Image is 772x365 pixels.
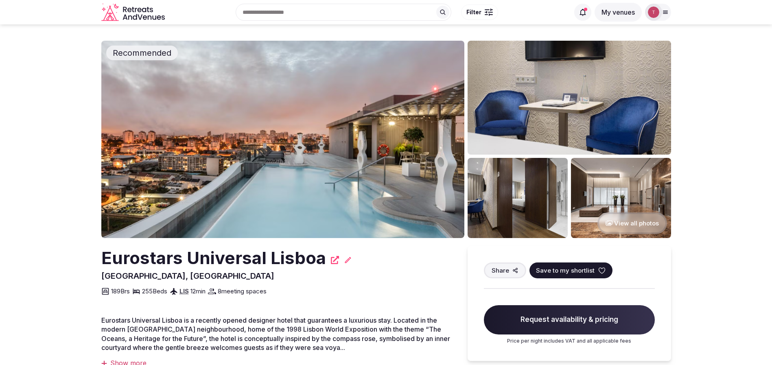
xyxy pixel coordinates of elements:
img: Venue cover photo [101,41,464,238]
span: Request availability & pricing [484,305,655,334]
button: View all photos [597,212,667,234]
svg: Retreats and Venues company logo [101,3,166,22]
button: Save to my shortlist [529,262,612,278]
img: Thiago Martins [648,7,659,18]
img: Venue gallery photo [468,158,568,238]
span: 189 Brs [111,287,130,295]
img: Venue gallery photo [571,158,671,238]
span: [GEOGRAPHIC_DATA], [GEOGRAPHIC_DATA] [101,271,274,281]
p: Price per night includes VAT and all applicable fees [484,338,655,345]
div: Recommended [106,46,178,60]
span: Share [492,266,509,275]
a: My venues [595,8,642,16]
button: Filter [461,4,498,20]
button: Share [484,262,526,278]
span: 12 min [190,287,206,295]
span: Filter [466,8,481,16]
img: Venue gallery photo [468,41,671,155]
span: Save to my shortlist [536,266,595,275]
a: LIS [179,287,189,295]
span: 255 Beds [142,287,167,295]
span: Recommended [109,47,175,59]
span: Eurostars Universal Lisboa is a recently opened designer hotel that guarantees a luxurious stay. ... [101,316,450,352]
span: 8 meeting spaces [218,287,267,295]
button: My venues [595,3,642,22]
h2: Eurostars Universal Lisboa [101,246,326,270]
a: Visit the homepage [101,3,166,22]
